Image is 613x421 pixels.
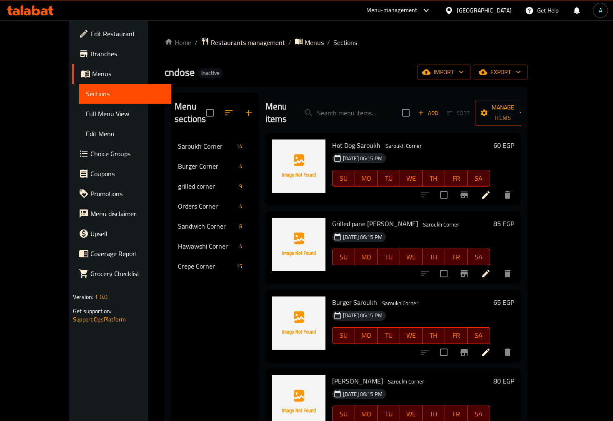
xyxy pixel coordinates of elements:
[165,37,528,48] nav: breadcrumb
[385,377,428,386] span: Saroukh Corner
[297,106,395,120] input: search
[233,261,245,271] div: items
[233,142,245,150] span: 14
[178,201,236,211] span: Orders Corner
[420,219,463,229] div: Saroukh Corner
[72,204,171,224] a: Menu disclaimer
[90,189,165,199] span: Promotions
[454,264,474,284] button: Branch-specific-item
[72,24,171,44] a: Edit Restaurant
[90,249,165,259] span: Coverage Report
[165,37,191,47] a: Home
[468,249,490,265] button: SA
[178,241,236,251] div: Hawawshi Corner
[358,251,374,263] span: MO
[403,329,419,341] span: WE
[475,100,531,126] button: Manage items
[417,65,470,80] button: import
[201,37,285,48] a: Restaurants management
[73,314,126,325] a: Support.OpsPlatform
[493,375,514,387] h6: 80 EGP
[426,408,442,420] span: TH
[403,251,419,263] span: WE
[178,221,236,231] span: Sandwich Corner
[171,236,259,256] div: Hawawshi Corner4
[403,408,419,420] span: WE
[415,107,441,120] button: Add
[481,190,491,200] a: Edit menu item
[355,170,378,187] button: MO
[198,70,223,77] span: Inactive
[86,109,165,119] span: Full Menu View
[471,251,487,263] span: SA
[382,141,425,151] span: Saroukh Corner
[400,249,423,265] button: WE
[366,5,418,15] div: Menu-management
[86,129,165,139] span: Edit Menu
[400,327,423,344] button: WE
[90,49,165,59] span: Branches
[72,144,171,164] a: Choice Groups
[445,170,468,187] button: FR
[305,37,324,47] span: Menus
[498,264,518,284] button: delete
[236,221,245,231] div: items
[272,140,325,193] img: Hot Dog Saroukh
[236,182,245,190] span: 9
[90,269,165,279] span: Grocery Checklist
[400,170,423,187] button: WE
[493,218,514,229] h6: 85 EGP
[441,107,475,120] span: Select section first
[171,216,259,236] div: Sandwich Corner8
[72,244,171,264] a: Coverage Report
[474,65,528,80] button: export
[355,249,378,265] button: MO
[236,241,245,251] div: items
[171,133,259,279] nav: Menu sections
[90,149,165,159] span: Choice Groups
[171,176,259,196] div: grilled corner9
[236,162,245,170] span: 4
[378,170,400,187] button: TU
[493,140,514,151] h6: 60 EGP
[423,327,445,344] button: TH
[72,264,171,284] a: Grocery Checklist
[336,172,352,184] span: SU
[239,103,259,123] button: Add section
[79,104,171,124] a: Full Menu View
[457,6,512,15] div: [GEOGRAPHIC_DATA]
[72,224,171,244] a: Upsell
[219,103,239,123] span: Sort sections
[381,251,397,263] span: TU
[211,37,285,47] span: Restaurants management
[90,229,165,239] span: Upsell
[471,172,487,184] span: SA
[332,327,355,344] button: SU
[272,218,325,271] img: Grilled pane Saroukh
[79,124,171,144] a: Edit Menu
[236,201,245,211] div: items
[178,161,236,171] span: Burger Corner
[178,261,233,271] div: Crepe Corner
[435,186,453,204] span: Select to update
[336,251,352,263] span: SU
[295,37,324,48] a: Menus
[178,181,236,191] span: grilled corner
[471,408,487,420] span: SA
[340,311,386,319] span: [DATE] 06:15 PM
[340,233,386,241] span: [DATE] 06:15 PM
[381,408,397,420] span: TU
[423,170,445,187] button: TH
[90,29,165,39] span: Edit Restaurant
[72,184,171,204] a: Promotions
[381,329,397,341] span: TU
[178,141,233,151] span: Saroukh Corner
[171,196,259,216] div: Orders Corner4
[448,329,464,341] span: FR
[468,170,490,187] button: SA
[468,327,490,344] button: SA
[171,136,259,156] div: Saroukh Corner14
[92,69,165,79] span: Menus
